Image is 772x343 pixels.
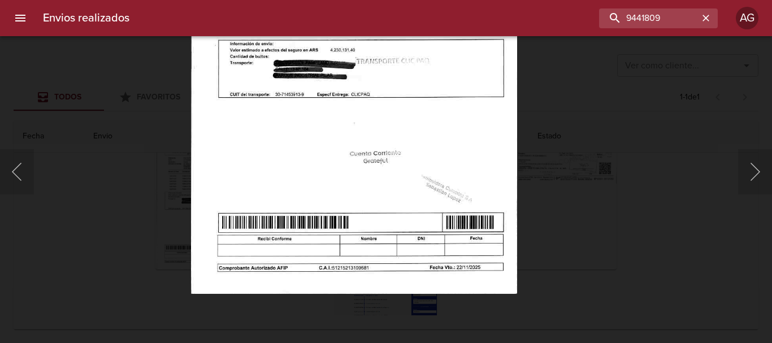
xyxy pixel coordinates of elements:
[599,8,699,28] input: buscar
[738,149,772,194] button: Siguiente
[736,7,758,29] div: AG
[43,9,129,27] h6: Envios realizados
[736,7,758,29] div: Abrir información de usuario
[7,5,34,32] button: menu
